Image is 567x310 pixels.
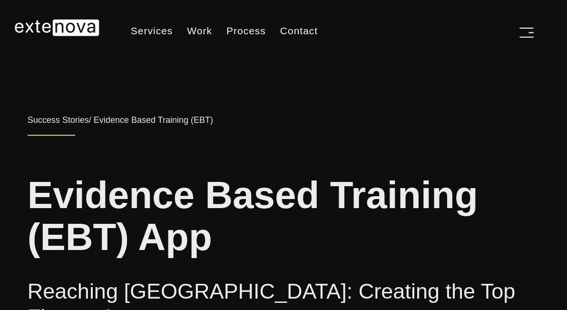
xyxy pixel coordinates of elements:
img: Extenova [14,19,100,36]
a: Process [219,19,273,43]
a: Services [124,19,180,43]
span: Success Stories [28,115,89,125]
a: Contact [273,19,325,43]
img: Menu [519,28,534,38]
div: / Evidence Based Training (EBT) [28,97,539,135]
h1: Evidence Based Training (EBT) App [28,155,539,258]
a: Work [180,19,219,43]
